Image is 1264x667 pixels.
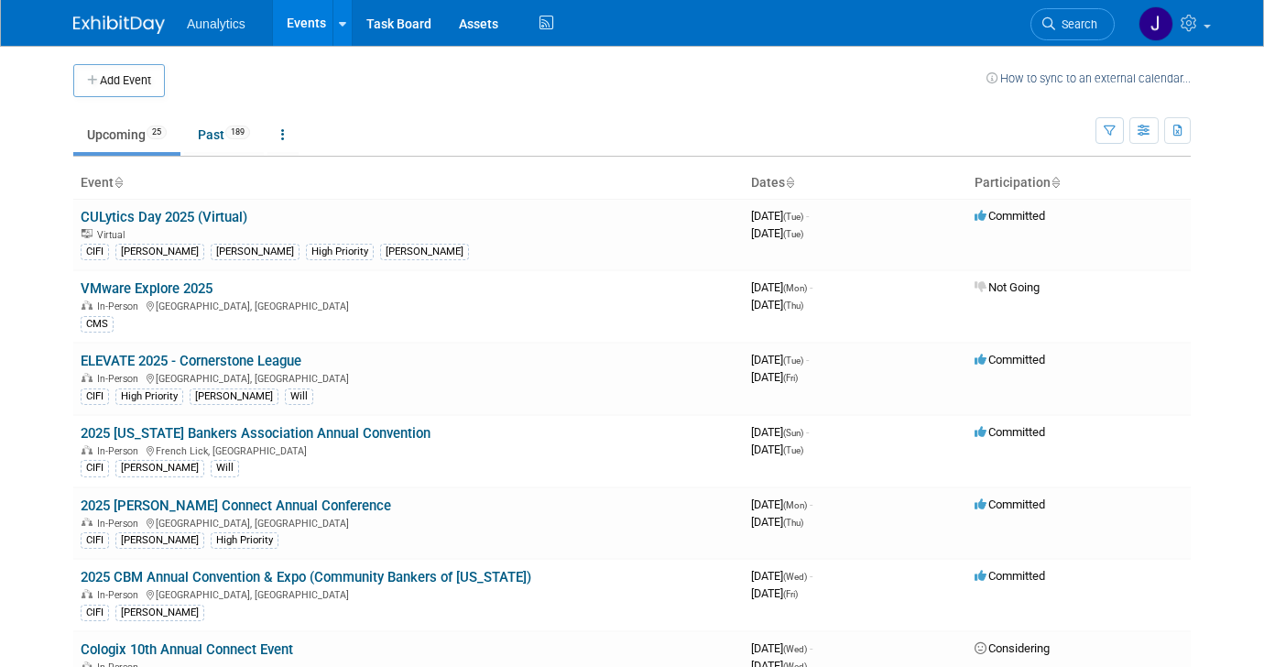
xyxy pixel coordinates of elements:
[97,518,144,530] span: In-Person
[115,605,204,621] div: [PERSON_NAME]
[783,428,803,438] span: (Sun)
[810,280,812,294] span: -
[97,589,144,601] span: In-Person
[975,498,1045,511] span: Committed
[115,244,204,260] div: [PERSON_NAME]
[783,373,798,383] span: (Fri)
[783,212,803,222] span: (Tue)
[82,301,93,310] img: In-Person Event
[82,445,93,454] img: In-Person Event
[751,370,798,384] span: [DATE]
[81,280,212,297] a: VMware Explore 2025
[285,388,313,405] div: Will
[82,373,93,382] img: In-Person Event
[783,572,807,582] span: (Wed)
[81,498,391,514] a: 2025 [PERSON_NAME] Connect Annual Conference
[81,641,293,658] a: Cologix 10th Annual Connect Event
[97,445,144,457] span: In-Person
[783,283,807,293] span: (Mon)
[1051,175,1060,190] a: Sort by Participation Type
[783,500,807,510] span: (Mon)
[975,353,1045,366] span: Committed
[380,244,469,260] div: [PERSON_NAME]
[81,370,736,385] div: [GEOGRAPHIC_DATA], [GEOGRAPHIC_DATA]
[806,209,809,223] span: -
[82,589,93,598] img: In-Person Event
[1055,17,1097,31] span: Search
[73,16,165,34] img: ExhibitDay
[783,589,798,599] span: (Fri)
[751,209,809,223] span: [DATE]
[751,353,809,366] span: [DATE]
[211,244,300,260] div: [PERSON_NAME]
[81,532,109,549] div: CIFI
[73,168,744,199] th: Event
[975,280,1040,294] span: Not Going
[81,515,736,530] div: [GEOGRAPHIC_DATA], [GEOGRAPHIC_DATA]
[783,445,803,455] span: (Tue)
[187,16,245,31] span: Aunalytics
[190,388,278,405] div: [PERSON_NAME]
[783,301,803,311] span: (Thu)
[81,353,301,369] a: ELEVATE 2025 - Cornerstone League
[114,175,123,190] a: Sort by Event Name
[751,425,809,439] span: [DATE]
[115,460,204,476] div: [PERSON_NAME]
[806,425,809,439] span: -
[751,515,803,529] span: [DATE]
[306,244,374,260] div: High Priority
[751,569,812,583] span: [DATE]
[751,586,798,600] span: [DATE]
[81,586,736,601] div: [GEOGRAPHIC_DATA], [GEOGRAPHIC_DATA]
[975,569,1045,583] span: Committed
[97,301,144,312] span: In-Person
[81,569,531,585] a: 2025 CBM Annual Convention & Expo (Community Bankers of [US_STATE])
[751,280,812,294] span: [DATE]
[115,532,204,549] div: [PERSON_NAME]
[81,388,109,405] div: CIFI
[73,117,180,152] a: Upcoming25
[81,209,247,225] a: CULytics Day 2025 (Virtual)
[785,175,794,190] a: Sort by Start Date
[81,460,109,476] div: CIFI
[810,498,812,511] span: -
[751,226,803,240] span: [DATE]
[97,373,144,385] span: In-Person
[184,117,264,152] a: Past189
[986,71,1191,85] a: How to sync to an external calendar...
[211,460,239,476] div: Will
[975,209,1045,223] span: Committed
[82,229,93,238] img: Virtual Event
[751,298,803,312] span: [DATE]
[806,353,809,366] span: -
[82,518,93,527] img: In-Person Event
[783,229,803,239] span: (Tue)
[751,443,803,456] span: [DATE]
[967,168,1191,199] th: Participation
[81,298,736,312] div: [GEOGRAPHIC_DATA], [GEOGRAPHIC_DATA]
[73,64,165,97] button: Add Event
[783,355,803,366] span: (Tue)
[81,244,109,260] div: CIFI
[115,388,183,405] div: High Priority
[810,569,812,583] span: -
[783,518,803,528] span: (Thu)
[81,443,736,457] div: French Lick, [GEOGRAPHIC_DATA]
[81,425,430,442] a: 2025 [US_STATE] Bankers Association Annual Convention
[211,532,278,549] div: High Priority
[975,425,1045,439] span: Committed
[744,168,967,199] th: Dates
[783,644,807,654] span: (Wed)
[1139,6,1173,41] img: Julie Grisanti-Cieslak
[810,641,812,655] span: -
[751,641,812,655] span: [DATE]
[81,605,109,621] div: CIFI
[1030,8,1115,40] a: Search
[147,126,167,139] span: 25
[225,126,250,139] span: 189
[97,229,130,241] span: Virtual
[751,498,812,511] span: [DATE]
[975,641,1050,655] span: Considering
[81,316,114,333] div: CMS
